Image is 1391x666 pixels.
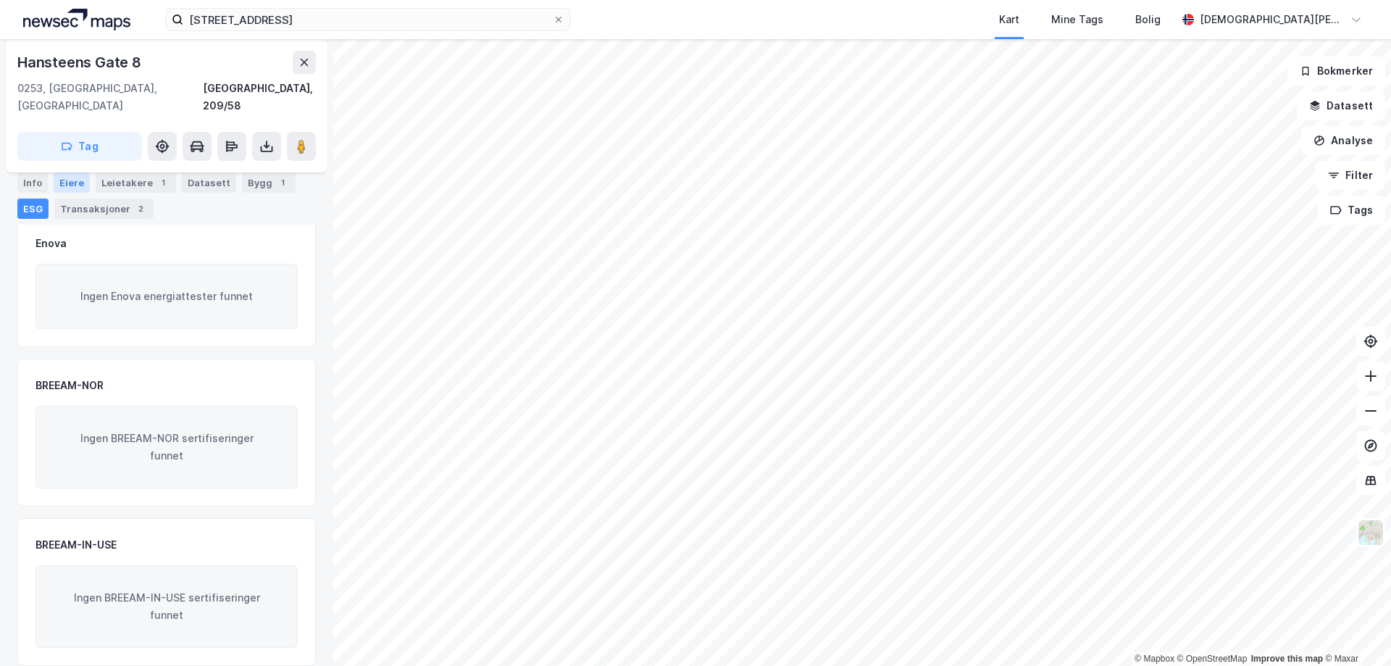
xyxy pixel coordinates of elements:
[1177,654,1248,664] a: OpenStreetMap
[17,199,49,219] div: ESG
[35,536,117,554] div: BREEAM-IN-USE
[1316,161,1385,190] button: Filter
[54,199,154,219] div: Transaksjoner
[1319,596,1391,666] iframe: Chat Widget
[1301,126,1385,155] button: Analyse
[96,172,176,193] div: Leietakere
[242,172,296,193] div: Bygg
[999,11,1019,28] div: Kart
[17,51,144,74] div: Hansteens Gate 8
[1251,654,1323,664] a: Improve this map
[183,9,553,30] input: Søk på adresse, matrikkel, gårdeiere, leietakere eller personer
[1297,91,1385,120] button: Datasett
[1135,654,1174,664] a: Mapbox
[35,264,298,329] div: Ingen Enova energiattester funnet
[1200,11,1345,28] div: [DEMOGRAPHIC_DATA][PERSON_NAME]
[133,201,148,216] div: 2
[156,175,170,190] div: 1
[35,377,104,394] div: BREEAM-NOR
[17,80,203,115] div: 0253, [GEOGRAPHIC_DATA], [GEOGRAPHIC_DATA]
[1287,57,1385,86] button: Bokmerker
[54,172,90,193] div: Eiere
[23,9,130,30] img: logo.a4113a55bc3d86da70a041830d287a7e.svg
[35,235,67,252] div: Enova
[182,172,236,193] div: Datasett
[35,565,298,648] div: Ingen BREEAM-IN-USE sertifiseringer funnet
[1318,196,1385,225] button: Tags
[1357,519,1384,546] img: Z
[1135,11,1161,28] div: Bolig
[275,175,290,190] div: 1
[17,132,142,161] button: Tag
[1051,11,1103,28] div: Mine Tags
[17,172,48,193] div: Info
[203,80,316,115] div: [GEOGRAPHIC_DATA], 209/58
[35,406,298,488] div: Ingen BREEAM-NOR sertifiseringer funnet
